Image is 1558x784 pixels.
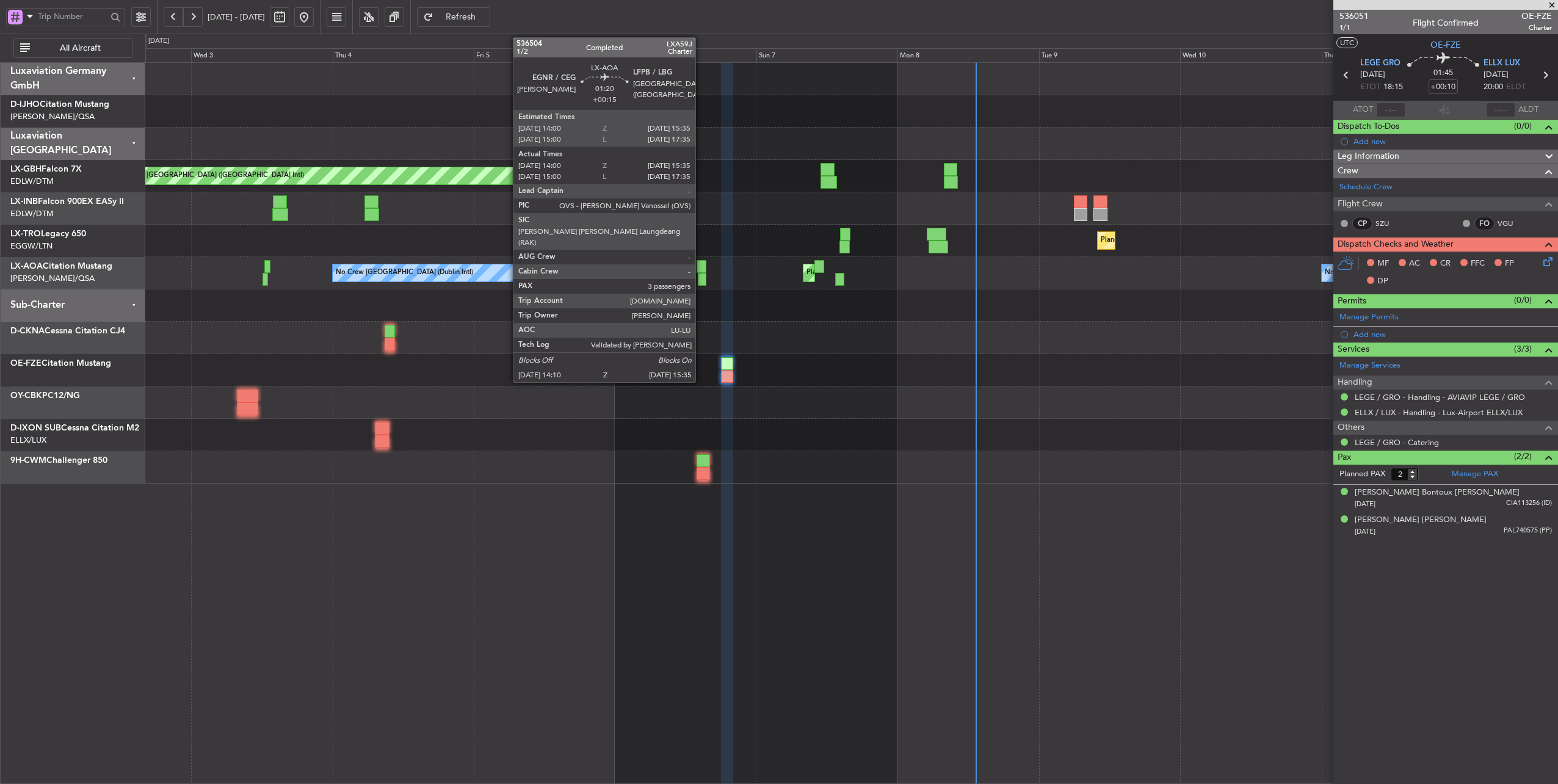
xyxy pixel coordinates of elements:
span: PAL740575 (PP) [1504,526,1552,536]
a: LEGE / GRO - Handling - AVIAVIP LEGE / GRO [1355,392,1525,402]
span: D-IXON SUB [10,424,61,432]
div: Sun 7 [756,48,897,63]
span: 20:00 [1484,81,1503,93]
a: Manage PAX [1452,468,1498,481]
div: Planned Maint [GEOGRAPHIC_DATA] ([GEOGRAPHIC_DATA]) [806,264,999,282]
span: 1/1 [1339,23,1369,33]
a: VGU [1498,218,1525,229]
span: LX-TRO [10,230,41,238]
div: [DATE] [148,36,169,46]
span: DP [1377,275,1388,288]
span: ALDT [1518,104,1538,116]
span: (3/3) [1514,343,1532,355]
span: ETOT [1360,81,1380,93]
input: Trip Number [38,7,107,26]
a: D-IJHOCitation Mustang [10,100,109,109]
a: [PERSON_NAME]/QSA [10,111,95,122]
div: Add new [1353,329,1552,339]
span: Refresh [436,13,486,21]
a: [PERSON_NAME]/QSA [10,273,95,284]
span: Leg Information [1338,150,1399,164]
div: FO [1474,217,1495,230]
div: No Crew [PERSON_NAME] [1325,264,1410,282]
a: EDLW/DTM [10,176,54,187]
div: CP [1352,217,1372,230]
span: [DATE] [1484,69,1509,81]
span: LX-INB [10,197,38,206]
span: ELDT [1506,81,1526,93]
div: Add new [1353,136,1552,147]
div: [PERSON_NAME] [PERSON_NAME] [1355,514,1487,526]
span: ELLX LUX [1484,57,1520,70]
span: (0/0) [1514,294,1532,307]
span: CR [1440,258,1451,270]
a: OE-FZECitation Mustang [10,359,111,368]
span: 01:45 [1433,67,1453,79]
a: SZU [1375,218,1403,229]
a: ELLX/LUX [10,435,46,446]
a: LX-GBHFalcon 7X [10,165,82,173]
span: FP [1505,258,1514,270]
button: UTC [1336,37,1358,48]
a: LX-TROLegacy 650 [10,230,86,238]
span: 18:15 [1383,81,1403,93]
span: 536051 [1339,10,1369,23]
div: No Crew [GEOGRAPHIC_DATA] (Dublin Intl) [336,264,473,282]
span: [DATE] [1355,527,1375,536]
span: Handling [1338,376,1372,390]
a: LX-INBFalcon 900EX EASy II [10,197,124,206]
div: Thu 4 [333,48,474,63]
span: [DATE] - [DATE] [208,12,265,23]
span: D-CKNA [10,327,45,335]
a: EGGW/LTN [10,241,53,252]
span: LX-AOA [10,262,43,270]
div: Fri 5 [474,48,615,63]
span: Crew [1338,164,1358,178]
a: Manage Services [1339,360,1400,372]
span: OE-FZE [1430,38,1461,51]
div: Thu 11 [1322,48,1463,63]
div: Sat 6 [615,48,756,63]
button: Refresh [417,7,490,27]
input: --:-- [1376,103,1405,117]
span: 9H-CWM [10,456,46,465]
span: Services [1338,343,1369,357]
span: (2/2) [1514,450,1532,463]
span: FFC [1471,258,1485,270]
a: D-IXON SUBCessna Citation M2 [10,424,139,432]
a: 9H-CWMChallenger 850 [10,456,107,465]
a: OY-CBKPC12/NG [10,391,80,400]
a: Schedule Crew [1339,181,1393,194]
label: Planned PAX [1339,468,1385,481]
a: LX-AOACitation Mustang [10,262,112,270]
span: All Aircraft [32,44,128,53]
span: D-IJHO [10,100,40,109]
span: Flight Crew [1338,197,1383,211]
div: Wed 3 [191,48,332,63]
span: [DATE] [1355,499,1375,509]
span: [DATE] [1360,69,1385,81]
span: LX-GBH [10,165,42,173]
a: Manage Permits [1339,311,1399,324]
span: LEGE GRO [1360,57,1400,70]
span: Dispatch To-Dos [1338,120,1399,134]
span: MF [1377,258,1389,270]
div: [PERSON_NAME] Bontoux [PERSON_NAME] [1355,487,1520,499]
span: OY-CBK [10,391,42,400]
span: CIA113256 (ID) [1506,498,1552,509]
a: EDLW/DTM [10,208,54,219]
div: Planned Maint Dusseldorf [1101,231,1181,250]
button: All Aircraft [13,38,132,58]
div: Mon 8 [897,48,1038,63]
div: Planned Maint [GEOGRAPHIC_DATA] ([GEOGRAPHIC_DATA] Intl) [100,167,304,185]
span: ATOT [1353,104,1373,116]
span: Pax [1338,451,1351,465]
a: D-CKNACessna Citation CJ4 [10,327,125,335]
a: LEGE / GRO - Catering [1355,437,1439,448]
div: Wed 10 [1180,48,1321,63]
span: Charter [1521,23,1552,33]
span: OE-FZE [1521,10,1552,23]
span: AC [1409,258,1420,270]
div: Tue 9 [1039,48,1180,63]
span: Permits [1338,294,1366,308]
